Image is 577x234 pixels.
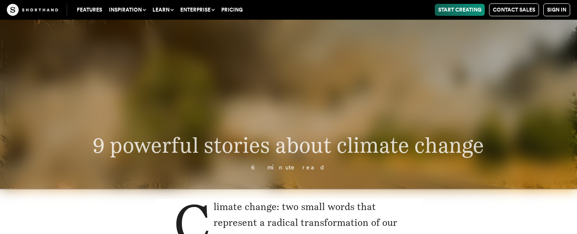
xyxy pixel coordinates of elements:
button: Inspiration [105,4,149,16]
button: Enterprise [177,4,218,16]
a: Start Creating [435,4,485,16]
p: 6 minute read [68,164,509,171]
a: Pricing [218,4,246,16]
button: Learn [149,4,177,16]
a: Sign in [543,3,570,16]
a: Features [73,4,105,16]
a: Contact Sales [489,3,539,16]
span: 9 powerful stories about climate change [93,133,484,158]
img: The Craft [7,4,58,16]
